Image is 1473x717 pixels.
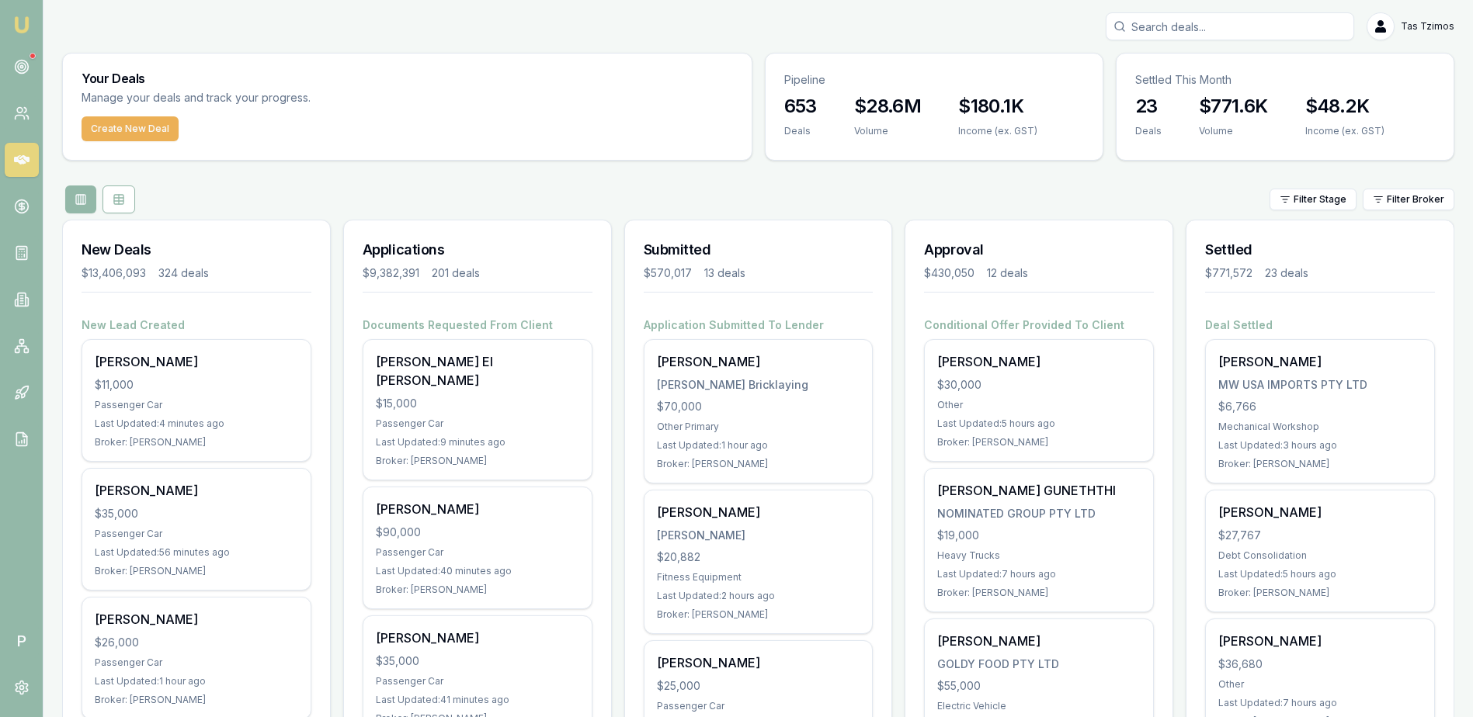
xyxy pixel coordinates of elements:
div: 201 deals [432,265,480,281]
div: $35,000 [95,506,298,521]
div: [PERSON_NAME] [376,500,579,518]
div: Last Updated: 2 hours ago [657,590,860,602]
input: Search deals [1106,12,1354,40]
h3: Your Deals [82,72,733,85]
div: Electric Vehicle [937,700,1141,712]
div: $26,000 [95,635,298,650]
div: $15,000 [376,396,579,411]
div: Deals [1135,125,1162,137]
h3: Applications [363,239,592,261]
div: Broker: [PERSON_NAME] [657,608,860,621]
h4: Deal Settled [1205,317,1435,333]
div: Other [1218,678,1422,691]
div: Volume [854,125,921,137]
button: Create New Deal [82,116,179,141]
div: Broker: [PERSON_NAME] [937,587,1141,599]
h3: 23 [1135,94,1162,119]
div: Volume [1199,125,1268,137]
div: 13 deals [704,265,745,281]
img: emu-icon-u.png [12,16,31,34]
div: 324 deals [158,265,209,281]
div: [PERSON_NAME] [1218,632,1422,650]
div: [PERSON_NAME] [657,528,860,543]
div: $6,766 [1218,399,1422,414]
p: Pipeline [784,72,1084,88]
span: Filter Broker [1387,193,1444,206]
div: $70,000 [657,399,860,414]
div: Passenger Car [376,675,579,688]
div: Last Updated: 1 hour ago [95,675,298,688]
div: 23 deals [1265,265,1308,281]
div: $570,017 [644,265,692,281]
div: Passenger Car [376,417,579,430]
h4: Application Submitted To Lender [644,317,874,333]
div: Passenger Car [95,528,298,540]
div: $27,767 [1218,528,1422,543]
div: $35,000 [376,653,579,669]
p: Settled This Month [1135,72,1435,88]
div: Income (ex. GST) [1305,125,1384,137]
div: Other Primary [657,421,860,433]
div: Heavy Trucks [937,549,1141,562]
div: Last Updated: 7 hours ago [1218,697,1422,709]
div: [PERSON_NAME] Bricklaying [657,377,860,393]
div: Deals [784,125,817,137]
div: $771,572 [1205,265,1252,281]
h3: $48.2K [1305,94,1384,119]
div: Last Updated: 9 minutes ago [376,436,579,449]
div: Broker: [PERSON_NAME] [657,458,860,470]
div: $19,000 [937,528,1141,543]
h3: 653 [784,94,817,119]
div: Last Updated: 41 minutes ago [376,694,579,706]
h3: New Deals [82,239,311,261]
div: [PERSON_NAME] [937,632,1141,650]
div: $36,680 [1218,656,1422,672]
div: [PERSON_NAME] [657,503,860,521]
div: Broker: [PERSON_NAME] [95,565,298,577]
div: Other [937,399,1141,411]
div: $13,406,093 [82,265,146,281]
div: [PERSON_NAME] [95,610,298,629]
div: [PERSON_NAME] El [PERSON_NAME] [376,352,579,390]
div: $11,000 [95,377,298,393]
div: MW USA IMPORTS PTY LTD [1218,377,1422,393]
div: Fitness Equipment [657,571,860,584]
div: Last Updated: 1 hour ago [657,439,860,452]
span: Filter Stage [1294,193,1346,206]
div: Last Updated: 4 minutes ago [95,417,298,430]
div: Passenger Car [657,700,860,712]
div: [PERSON_NAME] [1218,503,1422,521]
div: $90,000 [376,525,579,540]
div: 12 deals [987,265,1028,281]
p: Manage your deals and track your progress. [82,89,479,107]
div: NOMINATED GROUP PTY LTD [937,506,1141,521]
div: Broker: [PERSON_NAME] [1218,458,1422,470]
div: $55,000 [937,678,1141,694]
div: [PERSON_NAME] [95,352,298,371]
div: Last Updated: 5 hours ago [1218,568,1422,580]
h4: Documents Requested From Client [363,317,592,333]
div: Last Updated: 3 hours ago [1218,439,1422,452]
div: Broker: [PERSON_NAME] [376,455,579,467]
div: [PERSON_NAME] [95,481,298,500]
h3: $180.1K [958,94,1037,119]
span: P [5,624,39,658]
h4: Conditional Offer Provided To Client [924,317,1154,333]
div: $430,050 [924,265,974,281]
div: [PERSON_NAME] GUNETHTHI [937,481,1141,500]
div: Debt Consolidation [1218,549,1422,562]
div: Mechanical Workshop [1218,421,1422,433]
div: Passenger Car [95,399,298,411]
div: $20,882 [657,549,860,565]
div: [PERSON_NAME] [1218,352,1422,371]
div: [PERSON_NAME] [657,653,860,672]
h3: Settled [1205,239,1435,261]
span: Tas Tzimos [1401,20,1454,33]
h4: New Lead Created [82,317,311,333]
div: [PERSON_NAME] [657,352,860,371]
button: Filter Broker [1363,189,1454,210]
div: [PERSON_NAME] [376,629,579,647]
h3: Approval [924,239,1154,261]
div: Last Updated: 56 minutes ago [95,546,298,559]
